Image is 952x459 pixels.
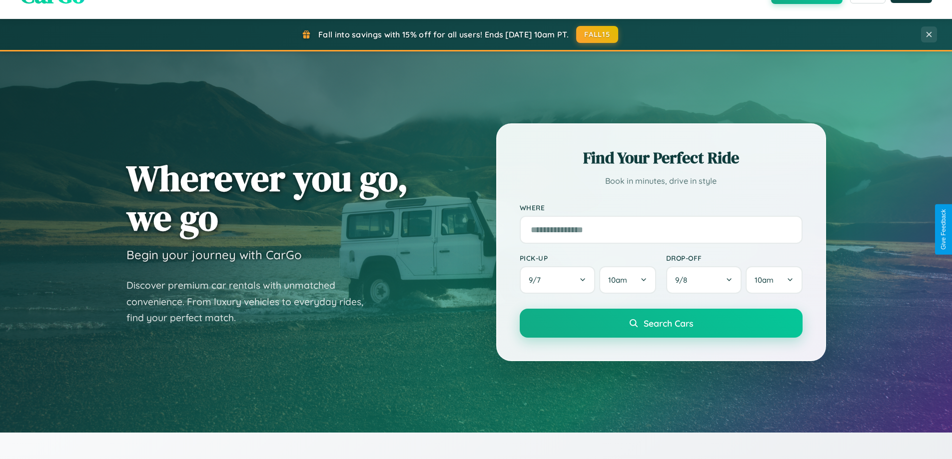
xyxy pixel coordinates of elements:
button: Search Cars [520,309,803,338]
label: Where [520,203,803,212]
p: Book in minutes, drive in style [520,174,803,188]
button: 9/8 [666,266,742,294]
span: Search Cars [644,318,693,329]
div: Give Feedback [940,209,947,250]
h2: Find Your Perfect Ride [520,147,803,169]
span: 10am [608,275,627,285]
button: 9/7 [520,266,596,294]
span: 10am [755,275,774,285]
button: 10am [746,266,802,294]
h1: Wherever you go, we go [126,158,408,237]
button: 10am [599,266,656,294]
label: Pick-up [520,254,656,262]
h3: Begin your journey with CarGo [126,247,302,262]
label: Drop-off [666,254,803,262]
button: FALL15 [576,26,618,43]
span: Fall into savings with 15% off for all users! Ends [DATE] 10am PT. [318,29,569,39]
span: 9 / 8 [675,275,692,285]
span: 9 / 7 [529,275,546,285]
p: Discover premium car rentals with unmatched convenience. From luxury vehicles to everyday rides, ... [126,277,376,326]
